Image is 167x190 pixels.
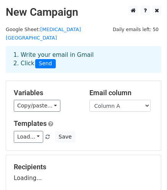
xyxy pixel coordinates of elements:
[14,163,153,183] div: Loading...
[14,100,60,112] a: Copy/paste...
[110,26,161,32] a: Daily emails left: 50
[14,89,78,97] h5: Variables
[8,51,159,68] div: 1. Write your email in Gmail 2. Click
[14,119,47,127] a: Templates
[6,6,161,19] h2: New Campaign
[6,26,81,41] a: [MEDICAL_DATA] [GEOGRAPHIC_DATA]
[6,26,81,41] small: Google Sheet:
[35,59,56,68] span: Send
[110,25,161,34] span: Daily emails left: 50
[89,89,154,97] h5: Email column
[14,163,153,171] h5: Recipients
[55,131,75,143] button: Save
[14,131,43,143] a: Load...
